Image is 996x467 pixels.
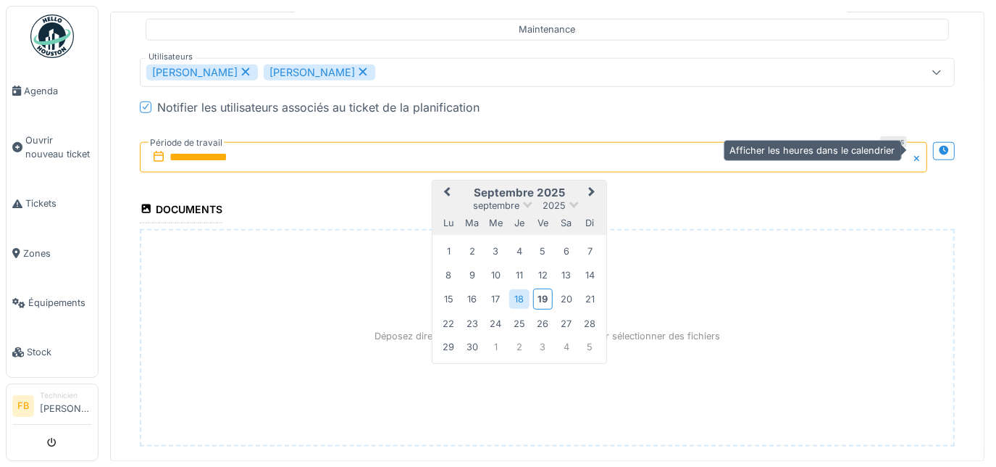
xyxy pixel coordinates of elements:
[486,314,506,334] div: Choose mercredi 24 septembre 2025
[473,200,519,211] span: septembre
[911,142,927,173] button: Close
[509,265,529,285] div: Choose jeudi 11 septembre 2025
[27,345,92,359] span: Stock
[7,278,98,328] a: Équipements
[533,241,553,261] div: Choose vendredi 5 septembre 2025
[25,197,92,210] span: Tickets
[28,296,92,310] span: Équipements
[462,314,482,334] div: Choose mardi 23 septembre 2025
[40,390,92,401] div: Technicien
[462,337,482,357] div: Choose mardi 30 septembre 2025
[12,390,92,425] a: FB Technicien[PERSON_NAME]
[556,337,576,357] div: Choose samedi 4 octobre 2025
[533,289,553,310] div: Choose vendredi 19 septembre 2025
[7,179,98,228] a: Tickets
[24,84,92,98] span: Agenda
[486,289,506,309] div: Choose mercredi 17 septembre 2025
[533,314,553,334] div: Choose vendredi 26 septembre 2025
[509,289,529,309] div: Choose jeudi 18 septembre 2025
[12,395,34,417] li: FB
[486,337,506,357] div: Choose mercredi 1 octobre 2025
[533,337,553,357] div: Choose vendredi 3 octobre 2025
[462,214,482,233] div: mardi
[30,15,74,58] img: Badge_color-CXgf-gQk.svg
[264,65,375,80] div: [PERSON_NAME]
[40,390,92,421] li: [PERSON_NAME]
[439,241,459,261] div: Choose lundi 1 septembre 2025
[148,135,224,151] label: Période de travail
[462,241,482,261] div: Choose mardi 2 septembre 2025
[580,265,600,285] div: Choose dimanche 14 septembre 2025
[580,241,600,261] div: Choose dimanche 7 septembre 2025
[724,140,902,161] div: Afficher les heures dans le calendrier
[157,99,480,116] div: Notifier les utilisateurs associés au ticket de la planification
[434,182,457,205] button: Previous Month
[533,265,553,285] div: Choose vendredi 12 septembre 2025
[556,241,576,261] div: Choose samedi 6 septembre 2025
[580,214,600,233] div: dimanche
[439,337,459,357] div: Choose lundi 29 septembre 2025
[509,337,529,357] div: Choose jeudi 2 octobre 2025
[462,289,482,309] div: Choose mardi 16 septembre 2025
[486,214,506,233] div: mercredi
[439,314,459,334] div: Choose lundi 22 septembre 2025
[437,240,601,359] div: Month septembre, 2025
[23,247,92,260] span: Zones
[486,265,506,285] div: Choose mercredi 10 septembre 2025
[556,265,576,285] div: Choose samedi 13 septembre 2025
[533,214,553,233] div: vendredi
[439,214,459,233] div: lundi
[880,136,907,148] div: Requis
[543,200,566,211] span: 2025
[439,289,459,309] div: Choose lundi 15 septembre 2025
[580,289,600,309] div: Choose dimanche 21 septembre 2025
[7,328,98,377] a: Stock
[509,241,529,261] div: Choose jeudi 4 septembre 2025
[519,22,576,36] div: Maintenance
[7,115,98,179] a: Ouvrir nouveau ticket
[146,51,196,63] label: Utilisateurs
[7,228,98,278] a: Zones
[374,329,720,343] p: Déposez directement des fichiers ici, ou cliquez pour sélectionner des fichiers
[439,265,459,285] div: Choose lundi 8 septembre 2025
[462,265,482,285] div: Choose mardi 9 septembre 2025
[25,133,92,161] span: Ouvrir nouveau ticket
[582,182,605,205] button: Next Month
[486,241,506,261] div: Choose mercredi 3 septembre 2025
[556,289,576,309] div: Choose samedi 20 septembre 2025
[509,214,529,233] div: jeudi
[580,337,600,357] div: Choose dimanche 5 octobre 2025
[146,65,258,80] div: [PERSON_NAME]
[140,199,222,223] div: Documents
[509,314,529,334] div: Choose jeudi 25 septembre 2025
[432,186,606,199] h2: septembre 2025
[556,314,576,334] div: Choose samedi 27 septembre 2025
[7,66,98,115] a: Agenda
[556,214,576,233] div: samedi
[580,314,600,334] div: Choose dimanche 28 septembre 2025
